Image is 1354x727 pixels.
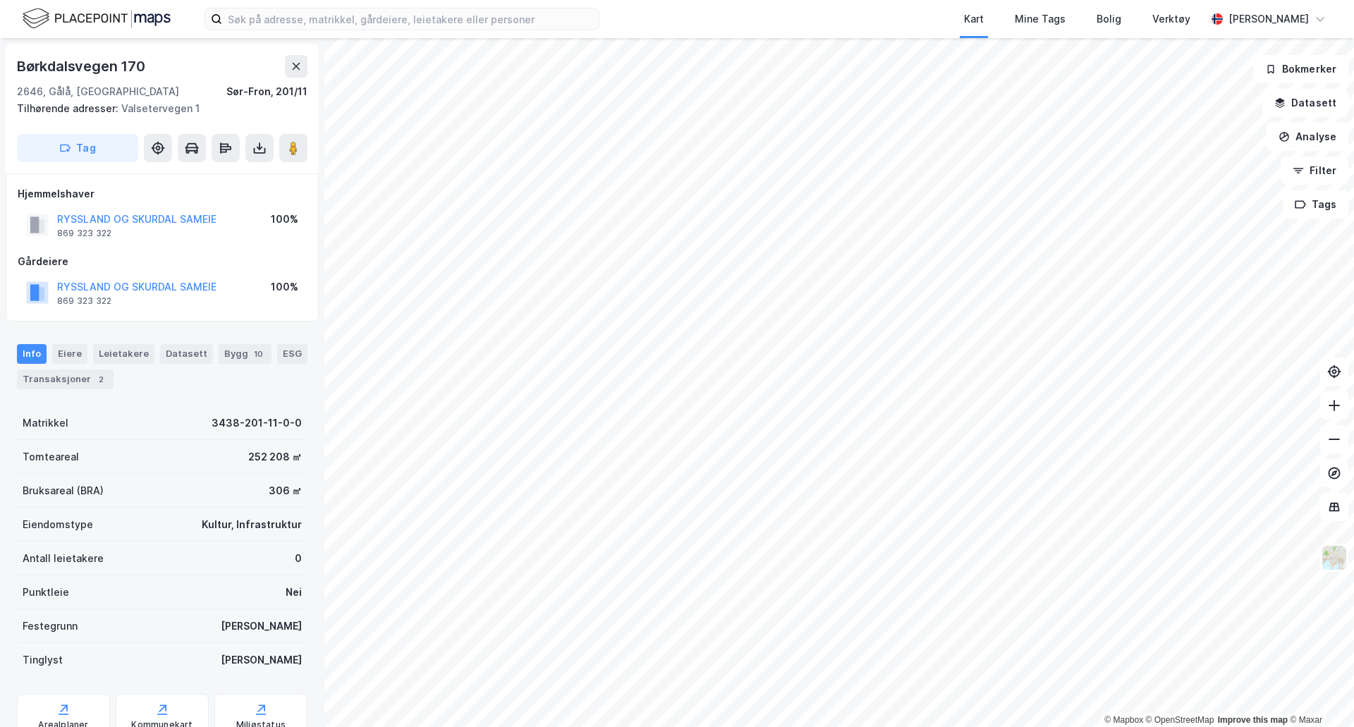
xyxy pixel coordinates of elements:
[295,550,302,567] div: 0
[17,134,138,162] button: Tag
[17,344,47,364] div: Info
[23,6,171,31] img: logo.f888ab2527a4732fd821a326f86c7f29.svg
[1283,190,1348,219] button: Tags
[1267,123,1348,151] button: Analyse
[57,228,111,239] div: 869 323 322
[1015,11,1066,28] div: Mine Tags
[17,102,121,114] span: Tilhørende adresser:
[212,415,302,432] div: 3438-201-11-0-0
[160,344,213,364] div: Datasett
[18,253,307,270] div: Gårdeiere
[286,584,302,601] div: Nei
[23,550,104,567] div: Antall leietakere
[57,295,111,307] div: 869 323 322
[1253,55,1348,83] button: Bokmerker
[219,344,272,364] div: Bygg
[1321,544,1348,571] img: Z
[1218,715,1288,725] a: Improve this map
[94,372,108,386] div: 2
[1283,659,1354,727] iframe: Chat Widget
[23,618,78,635] div: Festegrunn
[964,11,984,28] div: Kart
[202,516,302,533] div: Kultur, Infrastruktur
[221,652,302,668] div: [PERSON_NAME]
[222,8,599,30] input: Søk på adresse, matrikkel, gårdeiere, leietakere eller personer
[23,516,93,533] div: Eiendomstype
[1281,157,1348,185] button: Filter
[52,344,87,364] div: Eiere
[17,83,179,100] div: 2646, Gålå, [GEOGRAPHIC_DATA]
[1146,715,1214,725] a: OpenStreetMap
[23,652,63,668] div: Tinglyst
[1152,11,1190,28] div: Verktøy
[23,415,68,432] div: Matrikkel
[18,185,307,202] div: Hjemmelshaver
[1283,659,1354,727] div: Kontrollprogram for chat
[248,448,302,465] div: 252 208 ㎡
[23,584,69,601] div: Punktleie
[271,279,298,295] div: 100%
[269,482,302,499] div: 306 ㎡
[226,83,307,100] div: Sør-Fron, 201/11
[251,347,266,361] div: 10
[93,344,154,364] div: Leietakere
[277,344,307,364] div: ESG
[17,55,148,78] div: Børkdalsvegen 170
[23,482,104,499] div: Bruksareal (BRA)
[1104,715,1143,725] a: Mapbox
[221,618,302,635] div: [PERSON_NAME]
[271,211,298,228] div: 100%
[17,100,296,117] div: Valsetervegen 1
[1262,89,1348,117] button: Datasett
[23,448,79,465] div: Tomteareal
[1097,11,1121,28] div: Bolig
[1228,11,1309,28] div: [PERSON_NAME]
[17,369,114,389] div: Transaksjoner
